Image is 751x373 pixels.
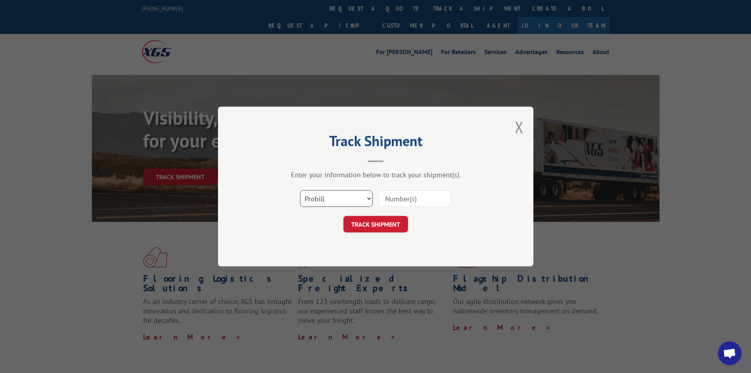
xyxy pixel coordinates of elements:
[257,170,494,179] div: Enter your information below to track your shipment(s).
[378,190,451,207] input: Number(s)
[718,341,742,365] div: Open chat
[257,135,494,150] h2: Track Shipment
[343,216,408,232] button: TRACK SHIPMENT
[515,116,524,137] button: Close modal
